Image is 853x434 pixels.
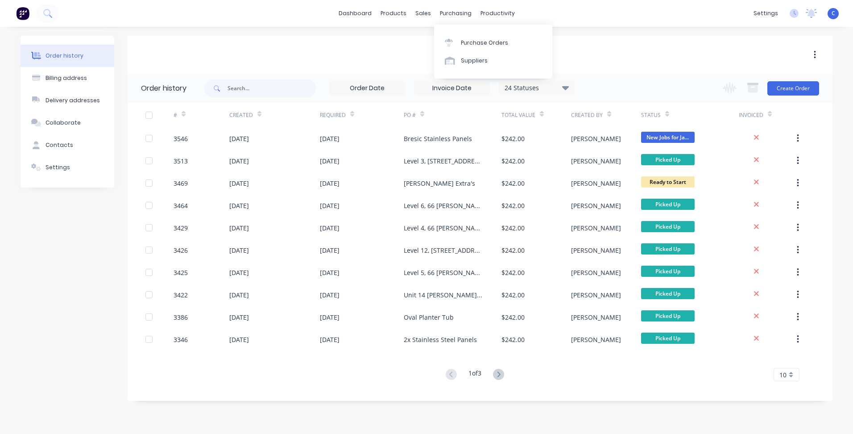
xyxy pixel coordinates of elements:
div: Created [229,103,320,127]
div: PO # [404,111,416,119]
div: [PERSON_NAME] [571,335,621,344]
div: 3422 [174,290,188,300]
div: [DATE] [229,335,249,344]
div: products [376,7,411,20]
div: [DATE] [320,179,340,188]
input: Invoice Date [414,82,489,95]
button: Contacts [21,134,114,156]
div: # [174,103,229,127]
div: Delivery addresses [46,96,100,104]
input: Search... [228,79,316,97]
div: Order history [46,52,83,60]
div: Level 5, 66 [PERSON_NAME] [404,268,484,277]
div: Total Value [501,103,571,127]
span: Picked Up [641,266,695,277]
div: Level 4, 66 [PERSON_NAME] [404,223,484,233]
div: 3546 [174,134,188,143]
div: 24 Statuses [499,83,574,93]
div: 3426 [174,246,188,255]
div: [DATE] [229,268,249,277]
div: Collaborate [46,119,81,127]
div: Bresic Stainless Panels [404,134,472,143]
button: Settings [21,156,114,179]
span: 10 [779,370,787,380]
span: Picked Up [641,221,695,232]
a: dashboard [334,7,376,20]
div: [DATE] [320,134,340,143]
div: $242.00 [501,179,525,188]
div: Created [229,111,253,119]
div: $242.00 [501,268,525,277]
div: Status [641,111,661,119]
div: 3429 [174,223,188,233]
div: 3386 [174,313,188,322]
img: Factory [16,7,29,20]
div: $242.00 [501,290,525,300]
button: Collaborate [21,112,114,134]
div: productivity [476,7,519,20]
input: Order Date [330,82,405,95]
div: [DATE] [320,156,340,166]
div: [PERSON_NAME] [571,268,621,277]
div: [DATE] [229,179,249,188]
div: PO # [404,103,501,127]
span: Picked Up [641,243,695,255]
div: $242.00 [501,156,525,166]
div: Order history [141,83,186,94]
div: Created By [571,111,603,119]
div: Required [320,111,346,119]
div: $242.00 [501,201,525,210]
span: Picked Up [641,288,695,299]
div: [DATE] [229,290,249,300]
span: Picked Up [641,199,695,210]
div: [PERSON_NAME] [571,134,621,143]
div: [PERSON_NAME] [571,313,621,322]
div: 3469 [174,179,188,188]
div: [PERSON_NAME] [571,223,621,233]
div: 3513 [174,156,188,166]
div: [DATE] [229,223,249,233]
span: C [832,9,835,17]
a: Suppliers [434,52,552,70]
div: purchasing [435,7,476,20]
div: Suppliers [461,57,488,65]
div: Level 12, [STREET_ADDRESS] [404,246,484,255]
div: [PERSON_NAME] [571,290,621,300]
div: settings [749,7,783,20]
div: Created By [571,103,641,127]
div: [PERSON_NAME] [571,246,621,255]
div: [DATE] [320,223,340,233]
div: Level 6, 66 [PERSON_NAME] [404,201,484,210]
div: [PERSON_NAME] [571,156,621,166]
div: Billing address [46,74,87,82]
div: [DATE] [229,156,249,166]
div: [DATE] [229,313,249,322]
div: [DATE] [229,201,249,210]
div: [DATE] [229,246,249,255]
div: [PERSON_NAME] Extra's [404,179,475,188]
div: [PERSON_NAME] [571,201,621,210]
div: [DATE] [229,134,249,143]
button: Billing address [21,67,114,89]
div: [DATE] [320,246,340,255]
div: Invoiced [739,103,795,127]
div: 2x Stainless Steel Panels [404,335,477,344]
div: sales [411,7,435,20]
div: # [174,111,177,119]
div: 3425 [174,268,188,277]
span: Picked Up [641,333,695,344]
div: $242.00 [501,223,525,233]
div: 3464 [174,201,188,210]
button: Order history [21,45,114,67]
div: 1 of 3 [468,368,481,381]
div: [DATE] [320,290,340,300]
div: $242.00 [501,134,525,143]
div: $242.00 [501,313,525,322]
div: [DATE] [320,313,340,322]
div: Status [641,103,739,127]
div: Purchase Orders [461,39,508,47]
button: Create Order [767,81,819,96]
div: [PERSON_NAME] [571,179,621,188]
div: Invoiced [739,111,763,119]
span: New Jobs for Ja... [641,132,695,143]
